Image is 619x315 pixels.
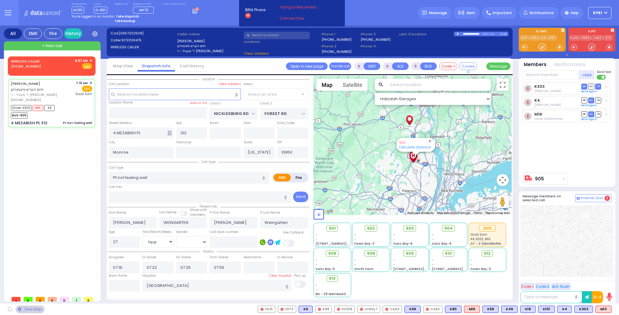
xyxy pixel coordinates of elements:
[329,225,336,231] span: 901
[354,241,374,246] span: Forest Bay-2
[337,308,340,311] img: red-radio-icon.svg
[299,306,313,313] div: BLS
[11,120,47,126] div: 4 MEZABISH PL 312
[538,306,555,313] div: BLS
[109,185,122,189] label: Call Info
[322,37,352,42] label: [PHONE_NUMBER]
[11,92,74,97] span: ר' מעכיל - ר' [PERSON_NAME]
[523,70,579,79] input: Search member
[316,283,317,287] span: -
[316,287,317,292] span: -
[538,306,555,313] div: K101
[432,258,434,262] span: -
[244,140,252,145] label: State
[84,64,90,69] u: EMS
[286,62,328,70] a: Open in new page
[11,97,41,102] span: [PHONE_NUMBER]
[244,82,253,87] label: Areas
[580,36,591,40] a: 3059
[393,241,413,246] span: Sanz Bay-6
[159,210,177,215] label: Last Name
[593,10,602,16] span: KY61
[329,275,335,282] span: 913
[354,237,356,241] span: -
[316,292,349,296] span: BG - 29 Merriewold S.
[534,116,563,121] span: Lazer Schwimmer
[501,306,518,313] div: BLS
[177,49,242,54] label: ר' מעכיל - ר' [PERSON_NAME]
[109,210,126,215] label: First Name
[122,38,141,43] span: 9172029475
[24,297,33,301] span: 0
[115,19,135,23] strong: Take backup
[138,63,175,69] a: Dispatch info
[519,30,566,34] label: KJ EMS...
[111,38,175,43] label: Caller:
[530,10,554,16] span: Notifications
[200,249,217,254] span: Status
[439,62,457,70] button: Code-1
[432,237,434,241] span: -
[11,64,41,69] span: [PHONE_NUMBER]
[501,306,518,313] div: K49
[277,140,282,145] label: ZIP
[579,70,595,79] button: +Add
[385,308,388,311] img: red-radio-icon.svg
[11,87,44,92] span: חיים הערש וויינגארטן
[595,97,601,103] span: TR
[11,297,21,301] span: 1
[592,291,603,303] button: 10-4
[283,230,304,235] label: Use Callback
[163,2,186,6] label: Fire units on call
[60,297,69,301] span: 0
[571,10,579,16] span: Help
[595,306,611,313] div: M13
[404,110,415,128] div: CHAIM HERSH WEINGARTEN
[190,101,207,105] label: Save as POI
[142,280,291,291] input: Search hospital
[367,250,375,256] span: 908
[315,306,332,313] div: K68
[44,105,55,111] span: K4
[64,28,82,39] a: History
[524,61,546,68] button: Members
[175,63,209,69] a: Call History
[36,297,45,301] span: 0
[432,232,434,237] span: -
[534,112,542,116] a: M16
[581,90,597,93] a: Send again
[595,111,601,117] span: TR
[63,121,92,125] div: Pt not feeling well
[278,306,296,313] div: FD72
[109,273,127,278] label: Back Home
[464,306,480,313] div: M16
[486,62,510,70] button: Message
[604,196,610,201] span: 2
[133,2,156,6] label: Medic on call
[588,7,611,19] button: KY61
[72,297,81,301] span: 1
[471,267,491,271] span: Forest Bay-3
[392,62,409,70] button: ALS
[411,155,420,163] div: 905
[534,84,545,89] a: K303
[4,28,22,39] div: All
[72,14,115,19] span: You're logged in as monitor.
[299,306,313,313] div: K6
[575,194,611,202] button: Internal Chat 2
[290,174,307,181] label: Fire
[328,250,336,256] span: 906
[354,232,356,237] span: -
[361,44,397,49] span: Phone 4
[534,89,561,93] span: Chemy Schaffer
[199,160,219,164] span: Call type
[316,241,373,246] span: [STREET_ADDRESS][PERSON_NAME]
[258,306,275,313] div: FD31
[109,88,241,100] input: Search location here
[219,82,241,87] label: Clear address
[111,45,175,50] label: WIRELESS CALLER
[574,306,593,313] div: BLS
[244,255,262,260] label: Destination
[176,140,191,145] label: Township
[354,262,356,267] span: -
